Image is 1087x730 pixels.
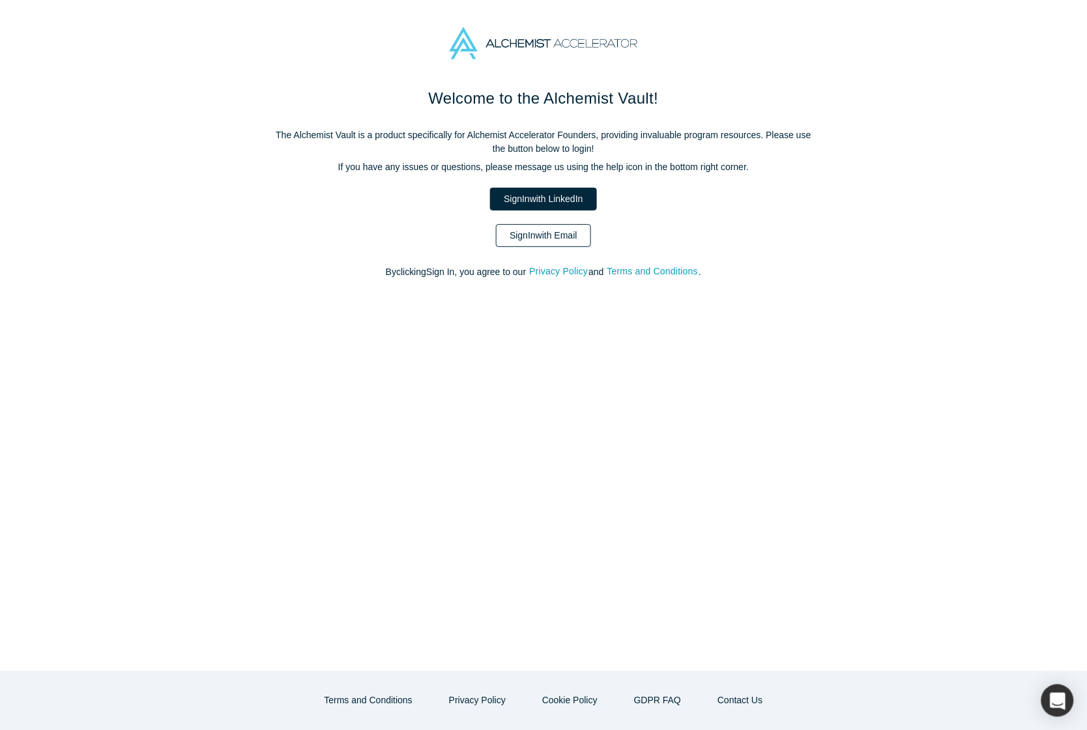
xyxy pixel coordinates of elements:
[529,264,588,279] button: Privacy Policy
[270,128,817,156] p: The Alchemist Vault is a product specifically for Alchemist Accelerator Founders, providing inval...
[450,27,637,59] img: Alchemist Accelerator Logo
[311,689,426,712] button: Terms and Conditions
[435,689,519,712] button: Privacy Policy
[704,689,776,712] button: Contact Us
[270,265,817,279] p: By clicking Sign In , you agree to our and .
[270,87,817,110] h1: Welcome to the Alchemist Vault!
[620,689,695,712] a: GDPR FAQ
[529,689,611,712] button: Cookie Policy
[490,188,596,211] a: SignInwith LinkedIn
[270,160,817,174] p: If you have any issues or questions, please message us using the help icon in the bottom right co...
[496,224,591,247] a: SignInwith Email
[607,264,699,279] button: Terms and Conditions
